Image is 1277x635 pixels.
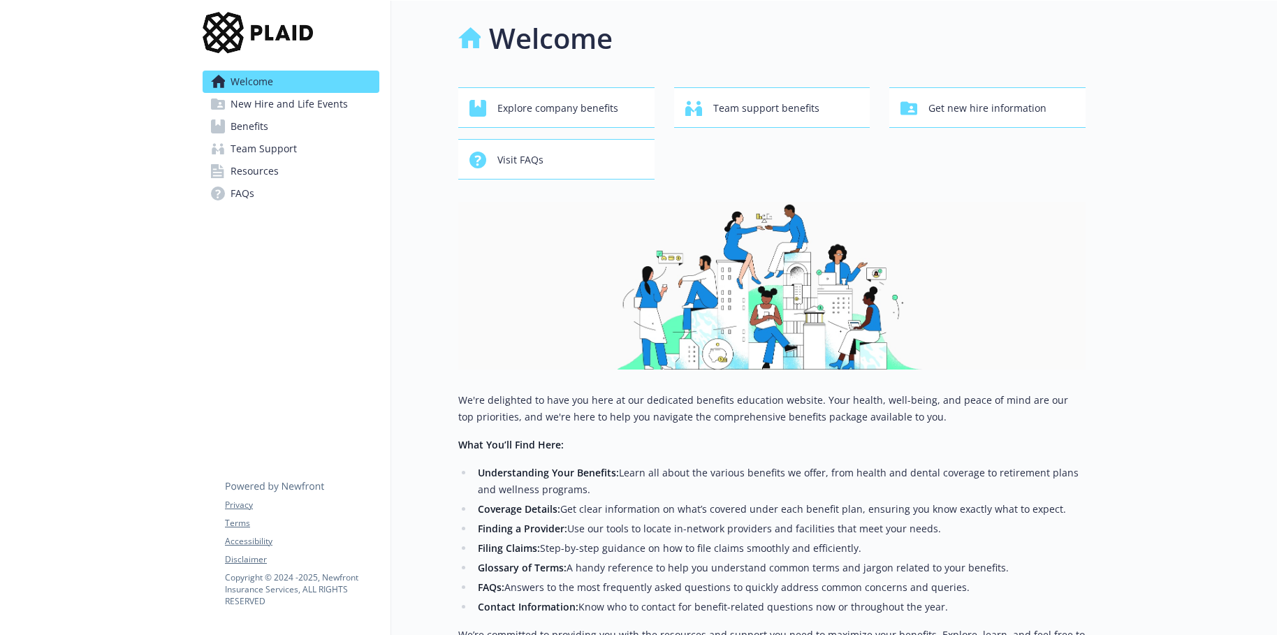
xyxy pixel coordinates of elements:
[478,541,540,555] strong: Filing Claims:
[203,71,379,93] a: Welcome
[231,160,279,182] span: Resources
[497,95,618,122] span: Explore company benefits
[478,502,560,516] strong: Coverage Details:
[458,438,564,451] strong: What You’ll Find Here:
[478,600,578,613] strong: Contact Information:
[203,182,379,205] a: FAQs
[203,93,379,115] a: New Hire and Life Events
[231,71,273,93] span: Welcome
[225,571,379,607] p: Copyright © 2024 - 2025 , Newfront Insurance Services, ALL RIGHTS RESERVED
[478,466,619,479] strong: Understanding Your Benefits:
[474,560,1086,576] li: A handy reference to help you understand common terms and jargon related to your benefits.
[497,147,543,173] span: Visit FAQs
[225,499,379,511] a: Privacy
[203,138,379,160] a: Team Support
[231,182,254,205] span: FAQs
[231,115,268,138] span: Benefits
[713,95,819,122] span: Team support benefits
[231,138,297,160] span: Team Support
[474,579,1086,596] li: Answers to the most frequently asked questions to quickly address common concerns and queries.
[203,115,379,138] a: Benefits
[478,561,567,574] strong: Glossary of Terms:
[458,392,1086,425] p: We're delighted to have you here at our dedicated benefits education website. Your health, well-b...
[225,553,379,566] a: Disclaimer
[889,87,1086,128] button: Get new hire information
[474,465,1086,498] li: Learn all about the various benefits we offer, from health and dental coverage to retirement plan...
[478,581,504,594] strong: FAQs:
[225,535,379,548] a: Accessibility
[928,95,1046,122] span: Get new hire information
[474,501,1086,518] li: Get clear information on what’s covered under each benefit plan, ensuring you know exactly what t...
[458,139,655,180] button: Visit FAQs
[474,520,1086,537] li: Use our tools to locate in-network providers and facilities that meet your needs.
[478,522,567,535] strong: Finding a Provider:
[203,160,379,182] a: Resources
[458,202,1086,370] img: overview page banner
[231,93,348,115] span: New Hire and Life Events
[225,517,379,530] a: Terms
[489,17,613,59] h1: Welcome
[474,540,1086,557] li: Step-by-step guidance on how to file claims smoothly and efficiently.
[474,599,1086,615] li: Know who to contact for benefit-related questions now or throughout the year.
[674,87,870,128] button: Team support benefits
[458,87,655,128] button: Explore company benefits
